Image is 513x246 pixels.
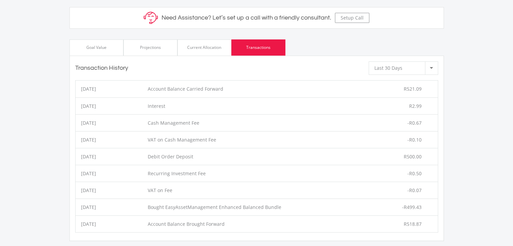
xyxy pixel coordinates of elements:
div: VAT on Cash Management Fee [148,136,365,143]
h5: Need Assistance? Let’s set up a call with a friendly consultant. [162,14,331,22]
span: Last 30 Days [374,65,402,71]
div: VAT on Fee [148,187,365,194]
h3: Transaction History [75,64,128,72]
div: Account Balance Carried Forward [148,85,365,92]
div: Transactions [246,44,270,51]
div: [DATE] [76,153,148,160]
div: Debit Order Deposit [148,153,365,160]
div: Current Allocation [187,44,221,51]
div: R521.09 [365,85,438,92]
div: Account Balance Brought Forward [148,220,365,227]
div: Interest [148,102,365,110]
div: R500.00 [365,153,438,160]
div: [DATE] [76,119,148,126]
div: [DATE] [76,220,148,227]
button: Setup Call [335,13,369,23]
div: [DATE] [76,170,148,177]
div: Bought EasyAssetManagement Enhanced Balanced Bundle [148,204,365,211]
div: [DATE] [76,85,148,92]
div: [DATE] [76,136,148,143]
div: Recurring Investment Fee [148,170,365,177]
div: [DATE] [76,204,148,211]
div: [DATE] [76,102,148,110]
div: -R0.10 [365,136,438,143]
div: R518.87 [365,220,438,227]
div: [DATE] [76,187,148,194]
div: -R499.43 [365,204,438,211]
div: R2.99 [365,102,438,110]
div: Cash Management Fee [148,119,365,126]
div: Projections [140,44,161,51]
div: -R0.67 [365,119,438,126]
div: -R0.07 [365,187,438,194]
div: -R0.50 [365,170,438,177]
div: Goal Value [86,44,107,51]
